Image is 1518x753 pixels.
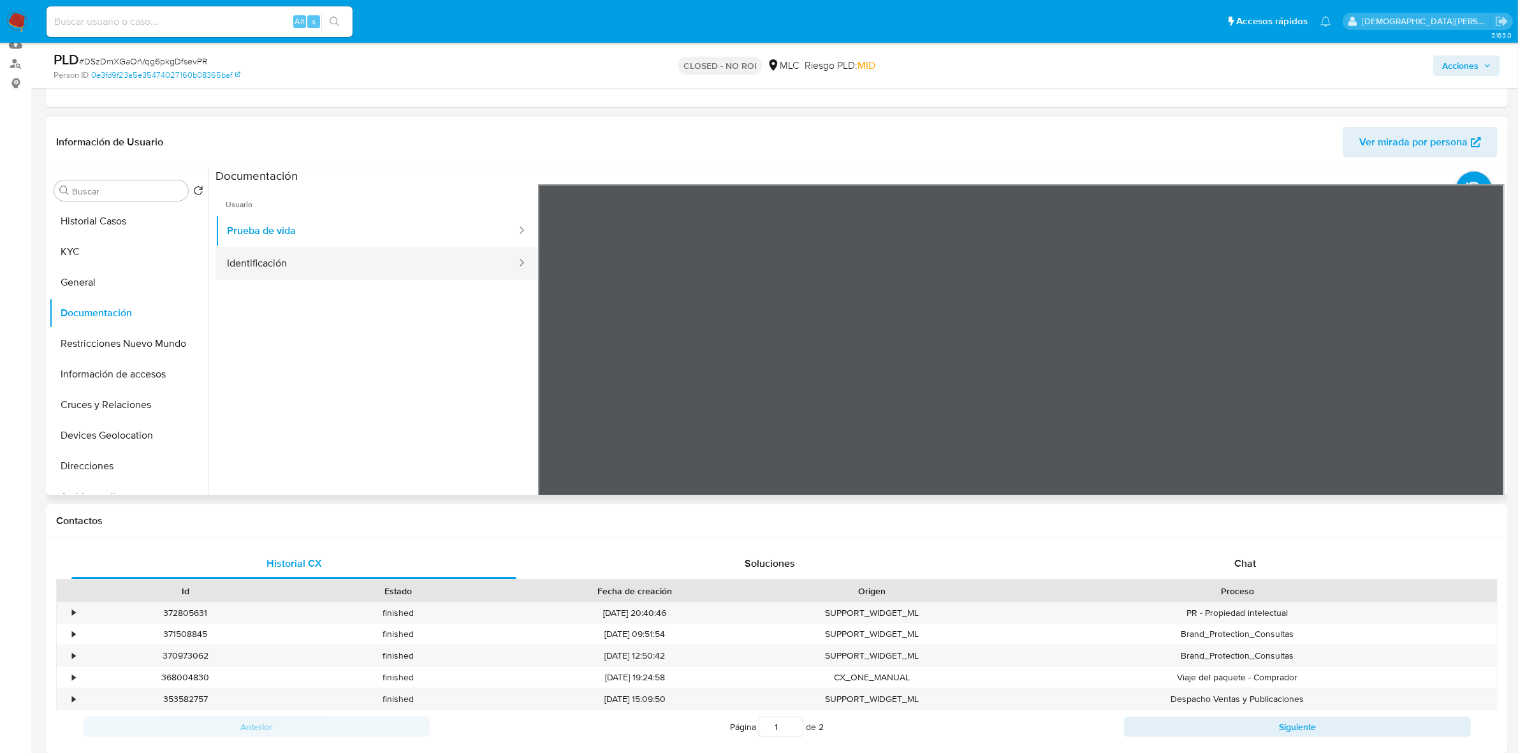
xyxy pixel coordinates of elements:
[266,556,322,571] span: Historial CX
[1362,15,1491,27] p: cristian.porley@mercadolibre.com
[72,671,75,684] div: •
[88,585,282,597] div: Id
[49,359,208,390] button: Información de accesos
[1491,30,1512,40] span: 3.163.0
[312,15,316,27] span: s
[730,717,824,737] span: Página de
[49,237,208,267] button: KYC
[79,689,291,710] div: 353582757
[1343,127,1498,157] button: Ver mirada por persona
[79,645,291,666] div: 370973062
[295,15,305,27] span: Alt
[775,585,969,597] div: Origen
[766,689,978,710] div: SUPPORT_WIDGET_ML
[49,298,208,328] button: Documentación
[1359,127,1468,157] span: Ver mirada por persona
[767,59,799,73] div: MLC
[56,136,163,149] h1: Información de Usuario
[745,556,795,571] span: Soluciones
[978,645,1497,666] div: Brand_Protection_Consultas
[49,390,208,420] button: Cruces y Relaciones
[72,628,75,640] div: •
[504,624,766,645] div: [DATE] 09:51:54
[805,59,875,73] span: Riesgo PLD:
[978,667,1497,688] div: Viaje del paquete - Comprador
[72,607,75,619] div: •
[766,667,978,688] div: CX_ONE_MANUAL
[1495,15,1508,28] a: Salir
[766,645,978,666] div: SUPPORT_WIDGET_ML
[978,624,1497,645] div: Brand_Protection_Consultas
[54,69,89,81] b: Person ID
[49,328,208,359] button: Restricciones Nuevo Mundo
[56,515,1498,527] h1: Contactos
[819,720,824,733] span: 2
[504,689,766,710] div: [DATE] 15:09:50
[504,667,766,688] div: [DATE] 19:24:58
[91,69,240,81] a: 0e3fd9f23a5e35474027160b08365baf
[49,481,208,512] button: Archivos adjuntos
[72,693,75,705] div: •
[504,645,766,666] div: [DATE] 12:50:42
[291,603,504,624] div: finished
[79,624,291,645] div: 371508845
[1442,55,1478,76] span: Acciones
[321,13,347,31] button: search-icon
[513,585,757,597] div: Fecha de creación
[766,603,978,624] div: SUPPORT_WIDGET_ML
[300,585,495,597] div: Estado
[54,49,79,69] b: PLD
[49,267,208,298] button: General
[678,57,762,75] p: CLOSED - NO ROI
[47,13,353,30] input: Buscar usuario o caso...
[83,717,430,737] button: Anterior
[49,420,208,451] button: Devices Geolocation
[1124,717,1471,737] button: Siguiente
[1234,556,1256,571] span: Chat
[766,624,978,645] div: SUPPORT_WIDGET_ML
[291,689,504,710] div: finished
[291,624,504,645] div: finished
[1320,16,1331,27] a: Notificaciones
[291,667,504,688] div: finished
[79,603,291,624] div: 372805631
[79,55,207,68] span: # DSzDmXGaOrVqg6pkgDfsevPR
[49,451,208,481] button: Direcciones
[59,186,69,196] button: Buscar
[858,58,875,73] span: MID
[72,186,183,197] input: Buscar
[49,206,208,237] button: Historial Casos
[79,667,291,688] div: 368004830
[978,689,1497,710] div: Despacho Ventas y Publicaciones
[72,650,75,662] div: •
[504,603,766,624] div: [DATE] 20:40:46
[193,186,203,200] button: Volver al orden por defecto
[987,585,1488,597] div: Proceso
[1433,55,1500,76] button: Acciones
[1236,15,1308,28] span: Accesos rápidos
[291,645,504,666] div: finished
[978,603,1497,624] div: PR - Propiedad intelectual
